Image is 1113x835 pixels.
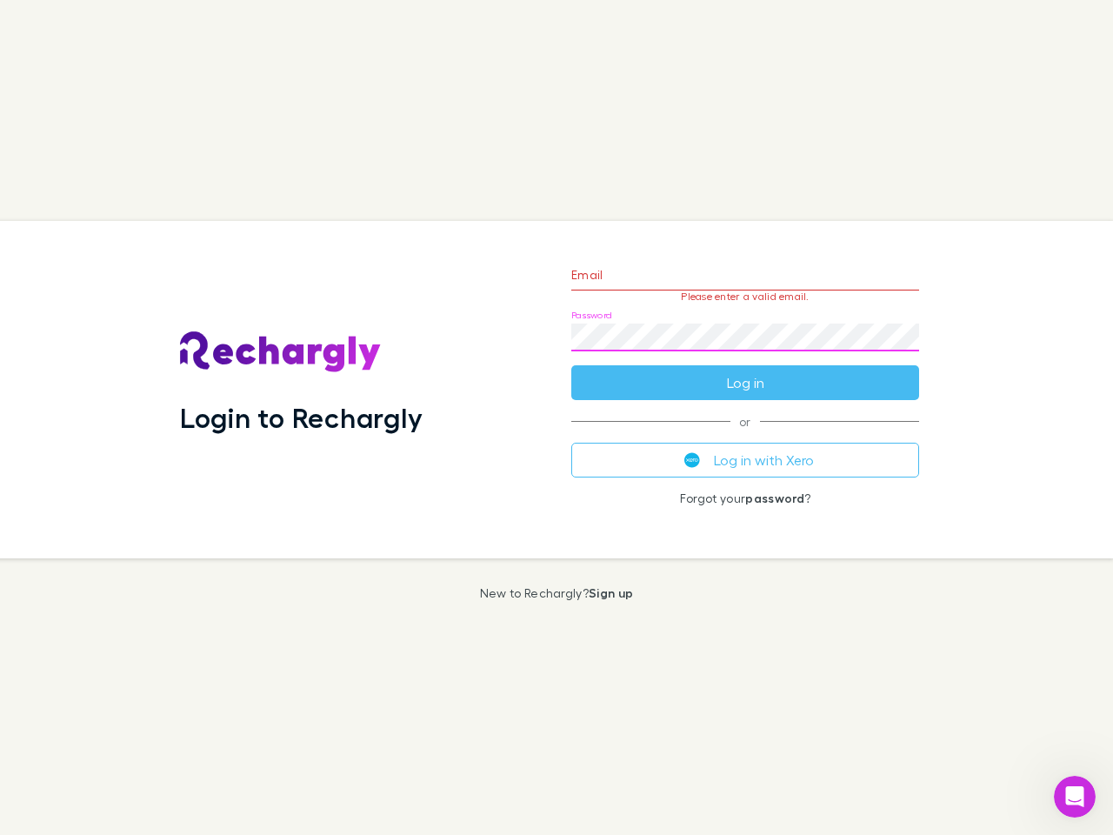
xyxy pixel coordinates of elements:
[684,452,700,468] img: Xero's logo
[571,365,919,400] button: Log in
[180,331,382,373] img: Rechargly's Logo
[571,291,919,303] p: Please enter a valid email.
[571,491,919,505] p: Forgot your ?
[180,401,423,434] h1: Login to Rechargly
[480,586,634,600] p: New to Rechargly?
[589,585,633,600] a: Sign up
[571,309,612,322] label: Password
[571,443,919,478] button: Log in with Xero
[745,491,804,505] a: password
[1054,776,1096,818] iframe: Intercom live chat
[571,421,919,422] span: or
